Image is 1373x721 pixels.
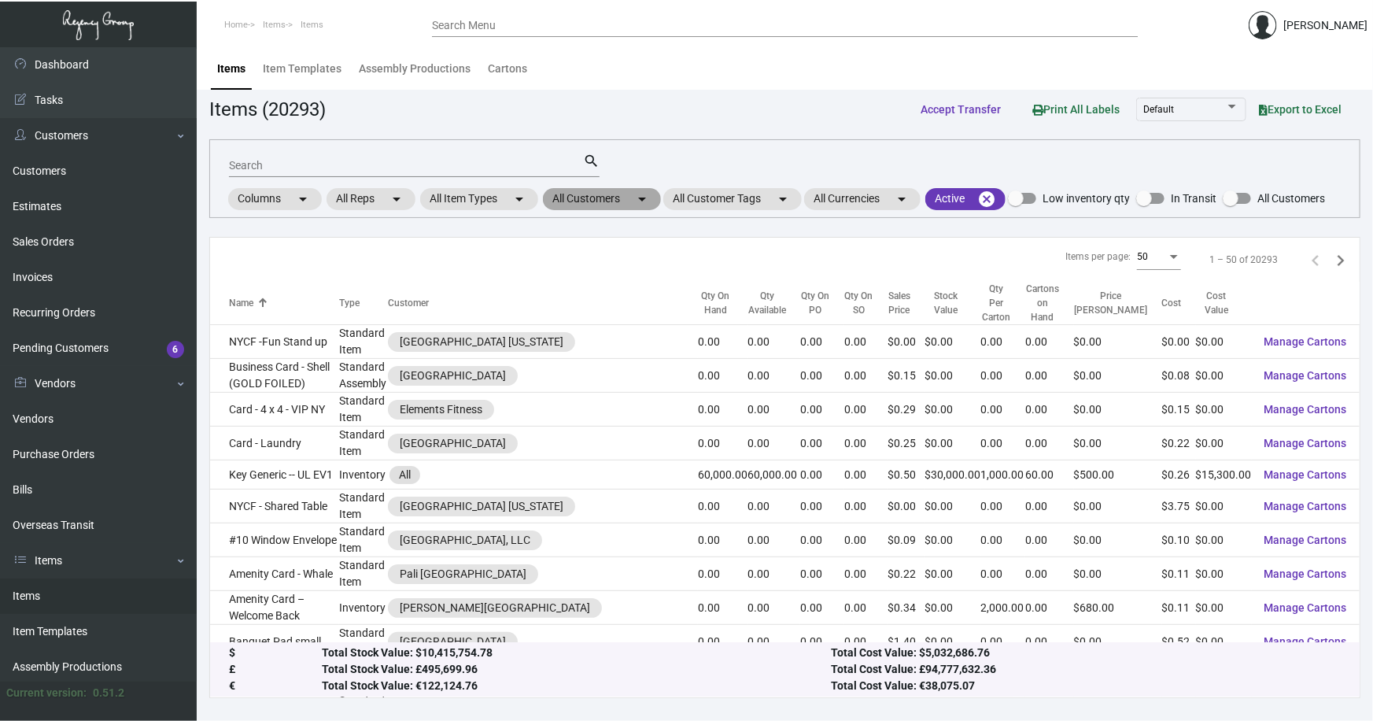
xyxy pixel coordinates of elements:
[748,625,801,659] td: 0.00
[698,591,748,625] td: 0.00
[400,532,530,549] div: [GEOGRAPHIC_DATA], LLC
[1025,490,1074,523] td: 0.00
[888,625,925,659] td: $1.40
[1252,429,1360,457] button: Manage Cartons
[892,190,911,209] mat-icon: arrow_drop_down
[981,523,1025,557] td: 0.00
[1196,325,1252,359] td: $0.00
[229,645,322,662] div: $
[748,427,801,460] td: 0.00
[748,359,801,393] td: 0.00
[1264,437,1347,449] span: Manage Cartons
[339,557,388,591] td: Standard Item
[1257,189,1325,208] span: All Customers
[888,460,925,490] td: $0.50
[1252,361,1360,390] button: Manage Cartons
[698,359,748,393] td: 0.00
[925,289,980,317] div: Stock Value
[1162,460,1196,490] td: $0.26
[977,190,996,209] mat-icon: cancel
[1074,591,1162,625] td: $680.00
[583,152,600,171] mat-icon: search
[981,282,1011,324] div: Qty Per Carton
[888,523,925,557] td: $0.09
[400,334,563,350] div: [GEOGRAPHIC_DATA] [US_STATE]
[888,557,925,591] td: $0.22
[339,296,360,310] div: Type
[1074,427,1162,460] td: $0.00
[925,557,980,591] td: $0.00
[210,490,339,523] td: NYCF - Shared Table
[1074,359,1162,393] td: $0.00
[1074,490,1162,523] td: $0.00
[1249,11,1277,39] img: admin@bootstrapmaster.com
[800,325,844,359] td: 0.00
[488,61,527,77] div: Cartons
[339,591,388,625] td: Inventory
[844,289,874,317] div: Qty On SO
[327,188,415,210] mat-chip: All Reps
[1074,393,1162,427] td: $0.00
[925,490,980,523] td: $0.00
[1259,103,1342,116] span: Export to Excel
[1025,427,1074,460] td: 0.00
[698,325,748,359] td: 0.00
[339,359,388,393] td: Standard Assembly
[1196,289,1238,317] div: Cost Value
[210,557,339,591] td: Amenity Card - Whale
[1162,427,1196,460] td: $0.22
[510,190,529,209] mat-icon: arrow_drop_down
[1137,251,1148,262] span: 50
[1025,325,1074,359] td: 0.00
[981,557,1025,591] td: 0.00
[1264,335,1347,348] span: Manage Cartons
[400,566,526,582] div: Pali [GEOGRAPHIC_DATA]
[210,393,339,427] td: Card - 4 x 4 - VIP NY
[800,490,844,523] td: 0.00
[748,460,801,490] td: 60,000.00
[1025,523,1074,557] td: 0.00
[831,662,1341,678] div: Total Cost Value: £94,777,632.36
[1074,523,1162,557] td: $0.00
[1252,593,1360,622] button: Manage Cartons
[1252,560,1360,588] button: Manage Cartons
[773,190,792,209] mat-icon: arrow_drop_down
[1074,557,1162,591] td: $0.00
[1196,289,1252,317] div: Cost Value
[800,289,830,317] div: Qty On PO
[228,188,322,210] mat-chip: Columns
[748,591,801,625] td: 0.00
[844,325,888,359] td: 0.00
[1252,460,1360,489] button: Manage Cartons
[6,685,87,701] div: Current version:
[359,61,471,77] div: Assembly Productions
[844,393,888,427] td: 0.00
[1196,591,1252,625] td: $0.00
[1043,189,1130,208] span: Low inventory qty
[1264,635,1347,648] span: Manage Cartons
[1025,393,1074,427] td: 0.00
[339,427,388,460] td: Standard Item
[633,190,651,209] mat-icon: arrow_drop_down
[1171,189,1216,208] span: In Transit
[698,460,748,490] td: 60,000.00
[1074,289,1148,317] div: Price [PERSON_NAME]
[210,325,339,359] td: NYCF -Fun Stand up
[400,435,506,452] div: [GEOGRAPHIC_DATA]
[844,427,888,460] td: 0.00
[698,427,748,460] td: 0.00
[1196,490,1252,523] td: $0.00
[1209,253,1278,267] div: 1 – 50 of 20293
[1252,526,1360,554] button: Manage Cartons
[1162,625,1196,659] td: $0.52
[800,427,844,460] td: 0.00
[301,20,323,30] span: Items
[210,523,339,557] td: #10 Window Envelope
[1328,247,1353,272] button: Next page
[800,359,844,393] td: 0.00
[1065,250,1131,264] div: Items per page:
[1283,17,1367,34] div: [PERSON_NAME]
[1196,625,1252,659] td: $0.00
[229,296,253,310] div: Name
[339,625,388,659] td: Standard Item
